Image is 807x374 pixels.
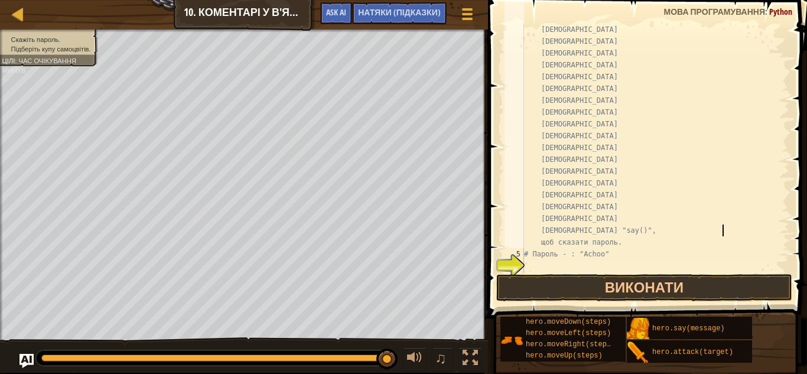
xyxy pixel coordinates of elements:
[769,6,792,17] span: Python
[526,352,603,360] span: hero.moveUp(steps)
[432,347,453,372] button: ♫
[2,35,90,44] li: Скажіть пароль.
[496,274,792,301] button: Виконати
[663,6,765,17] span: Мова програмування
[765,6,769,17] span: :
[627,342,649,364] img: portrait.png
[435,349,447,367] span: ♫
[627,318,649,340] img: portrait.png
[500,329,523,352] img: portrait.png
[15,57,18,64] span: :
[505,272,524,284] div: 7
[11,45,91,53] span: Підберіть купу самоцвітів.
[2,44,90,54] li: Підберіть купу самоцвітів.
[505,248,524,260] div: 5
[652,348,733,356] span: hero.attack(target)
[2,57,15,64] span: Цілі
[11,35,61,43] span: Скажіть пароль.
[453,2,482,30] button: Показати меню гри
[358,6,441,18] span: НАТЯКИ (Підказки)
[2,57,76,74] span: Час очікування минув
[505,260,524,272] div: 6
[526,318,611,326] span: hero.moveDown(steps)
[326,6,346,18] span: Ask AI
[652,324,724,333] span: hero.say(message)
[320,2,352,24] button: Ask AI
[526,329,611,337] span: hero.moveLeft(steps)
[403,347,427,372] button: Налаштувати гучність
[458,347,482,372] button: Повноекранний режим
[526,340,615,349] span: hero.moveRight(steps)
[19,354,34,368] button: Ask AI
